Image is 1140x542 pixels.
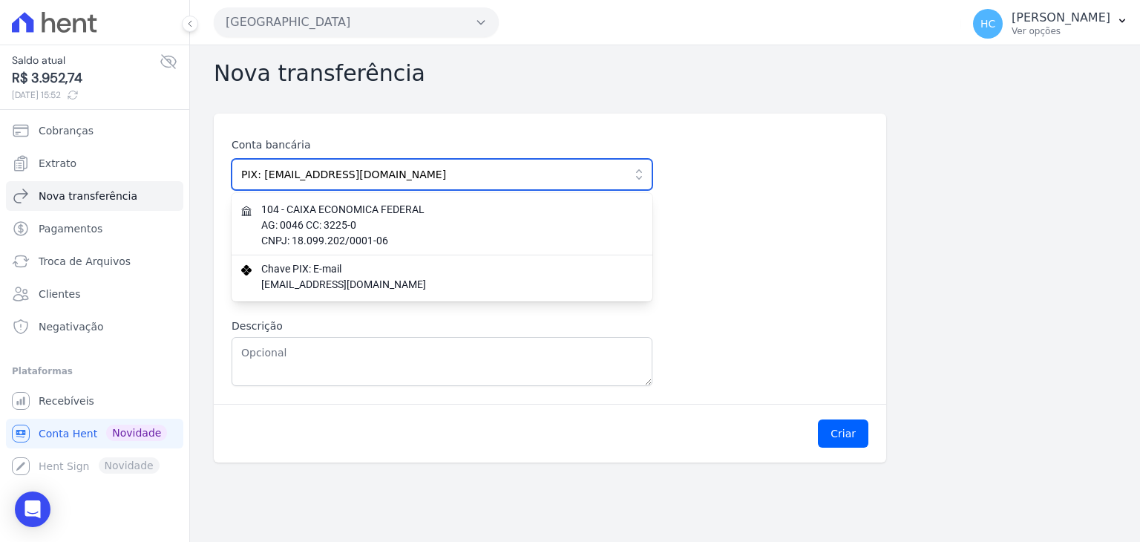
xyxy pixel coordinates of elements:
[961,3,1140,45] button: HC [PERSON_NAME] Ver opções
[6,279,183,309] a: Clientes
[6,386,183,416] a: Recebíveis
[12,68,160,88] span: R$ 3.952,74
[261,233,626,249] span: CNPJ: 18.099.202/0001-06
[232,319,652,334] label: Descrição
[12,53,160,68] span: Saldo atual
[6,312,183,342] a: Negativação
[6,116,183,146] a: Cobranças
[818,419,868,448] button: Criar
[39,426,97,441] span: Conta Hent
[106,425,167,441] span: Novidade
[39,394,94,408] span: Recebíveis
[6,246,183,276] a: Troca de Arquivos
[1012,25,1110,37] p: Ver opções
[12,362,177,380] div: Plataformas
[12,88,160,102] span: [DATE] 15:52
[39,221,102,236] span: Pagamentos
[12,116,177,481] nav: Sidebar
[6,214,183,244] a: Pagamentos
[6,419,183,448] a: Conta Hent Novidade
[39,319,104,334] span: Negativação
[6,181,183,211] a: Nova transferência
[261,261,626,277] span: Chave PIX: E-mail
[39,287,80,301] span: Clientes
[232,137,652,153] label: Conta bancária
[39,254,131,269] span: Troca de Arquivos
[980,19,995,29] span: HC
[1012,10,1110,25] p: [PERSON_NAME]
[39,156,76,171] span: Extrato
[39,123,94,138] span: Cobranças
[261,218,626,233] span: AG: 0046 CC: 3225-0
[15,492,50,527] div: Open Intercom Messenger
[261,277,626,293] span: [EMAIL_ADDRESS][DOMAIN_NAME]
[39,189,137,203] span: Nova transferência
[6,148,183,178] a: Extrato
[214,60,1116,87] h2: Nova transferência
[214,7,499,37] button: [GEOGRAPHIC_DATA]
[261,202,626,218] span: 104 - CAIXA ECONOMICA FEDERAL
